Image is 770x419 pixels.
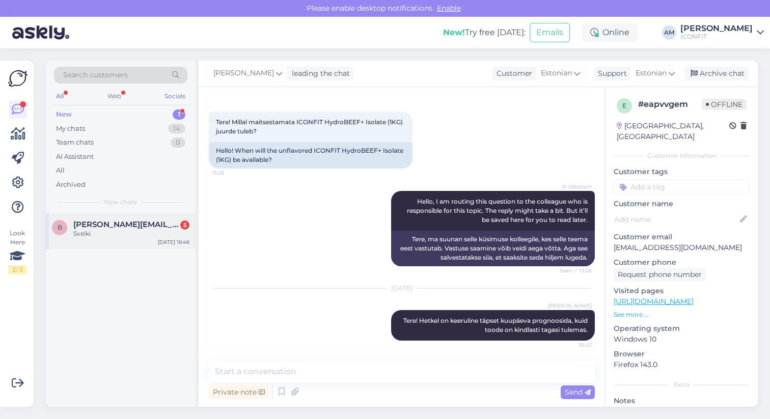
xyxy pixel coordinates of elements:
input: Add a tag [614,179,750,194]
div: Online [582,23,638,42]
div: # eapvvgem [638,98,702,110]
div: 0 [171,137,185,148]
span: Tere! Millal maitsestamata ICONFIT HydroBEEF+ Isolate (1KG) juurde tuleb? [216,118,404,135]
div: My chats [56,124,85,134]
div: Look Here [8,229,26,274]
div: Support [594,68,627,79]
div: [DATE] 16:46 [158,238,189,246]
div: Socials [162,90,187,103]
div: [DATE] [209,284,595,293]
img: Askly Logo [8,69,28,88]
p: Operating system [614,323,750,334]
span: Estonian [636,68,667,79]
div: Web [105,90,123,103]
div: Request phone number [614,268,706,282]
div: 14 [168,124,185,134]
span: Offline [702,99,747,110]
div: Archived [56,180,86,190]
span: New chats [104,198,137,207]
p: Notes [614,396,750,406]
span: Send [565,387,591,397]
div: Private note [209,385,269,399]
div: ICONFIT [680,33,753,41]
div: 1 [173,109,185,120]
span: [PERSON_NAME] [548,302,592,310]
p: Browser [614,349,750,359]
input: Add name [614,214,738,225]
div: leading the chat [288,68,350,79]
a: [PERSON_NAME]ICONFIT [680,24,764,41]
div: 5 [180,220,189,230]
a: [URL][DOMAIN_NAME] [614,297,694,306]
span: Hello, I am routing this question to the colleague who is responsible for this topic. The reply m... [407,198,589,224]
p: Customer name [614,199,750,209]
span: Tere! Hetkel on keeruline täpset kuupäeva prognoosida, kuid toode on kindlasti tagasi tulemas. [403,317,589,333]
div: Tere, ma suunan selle küsimuse kolleegile, kes selle teema eest vastutab. Vastuse saamine võib ve... [391,231,595,266]
span: [PERSON_NAME] [213,68,274,79]
span: Seen ✓ 13:26 [554,267,592,274]
div: AM [662,25,676,40]
p: Customer phone [614,257,750,268]
div: Customer information [614,151,750,160]
div: New [56,109,72,120]
div: Hello! When will the unflavored ICONFIT HydroBEEF+ Isolate (1KG) be available? [209,142,413,169]
div: AI Assistant [56,152,94,162]
p: Visited pages [614,286,750,296]
span: Estonian [541,68,572,79]
p: Windows 10 [614,334,750,345]
p: Firefox 143.0 [614,359,750,370]
div: Try free [DATE]: [443,26,526,39]
p: [EMAIL_ADDRESS][DOMAIN_NAME] [614,242,750,253]
span: AI Assistant [554,183,592,190]
span: Enable [434,4,464,13]
div: Extra [614,380,750,389]
div: Customer [492,68,532,79]
span: Search customers [63,70,128,80]
div: All [54,90,66,103]
div: Sveiki [73,229,189,238]
div: Archive chat [684,67,749,80]
div: [GEOGRAPHIC_DATA], [GEOGRAPHIC_DATA] [617,121,729,142]
span: 10:42 [554,341,592,349]
span: b [58,224,62,231]
b: New! [443,27,465,37]
p: Customer tags [614,166,750,177]
button: Emails [530,23,570,42]
div: [PERSON_NAME] [680,24,753,33]
span: e [622,102,626,109]
p: Customer email [614,232,750,242]
span: 13:26 [212,169,250,177]
span: buls.artis@gmail.com [73,220,179,229]
div: All [56,165,65,176]
div: Team chats [56,137,94,148]
div: 2 / 3 [8,265,26,274]
p: See more ... [614,310,750,319]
